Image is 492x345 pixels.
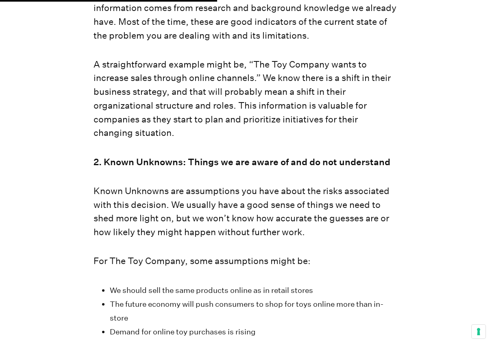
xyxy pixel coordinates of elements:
[110,325,398,338] li: Demand for online toy purchases is rising
[94,58,398,140] p: A straightforward example might be, “The Toy Company wants to increase sales through online chann...
[94,254,398,268] p: For The Toy Company, some assumptions might be:
[472,325,485,338] button: Your consent preferences for tracking technologies
[110,283,398,297] li: We should sell the same products online as in retail stores
[94,184,398,239] p: Known Unknowns are assumptions you have about the risks associated with this decision. We usually...
[94,157,390,167] strong: 2. Known Unknowns: Things we are aware of and do not understand
[110,297,398,324] li: The future economy will push consumers to shop for toys online more than in-store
